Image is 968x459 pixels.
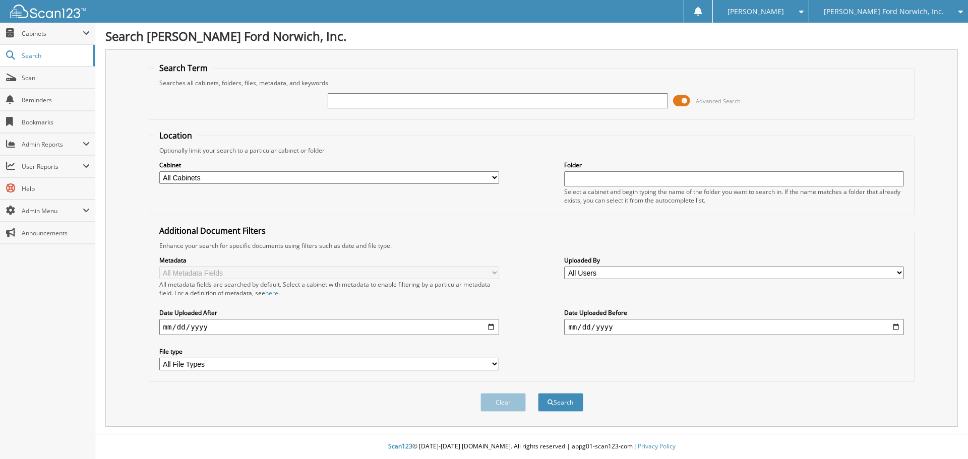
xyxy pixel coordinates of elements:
[480,393,526,412] button: Clear
[538,393,583,412] button: Search
[564,319,904,335] input: end
[728,9,784,15] span: [PERSON_NAME]
[22,74,90,82] span: Scan
[564,256,904,265] label: Uploaded By
[564,161,904,169] label: Folder
[824,9,944,15] span: [PERSON_NAME] Ford Norwich, Inc.
[159,161,499,169] label: Cabinet
[22,207,83,215] span: Admin Menu
[696,97,741,105] span: Advanced Search
[22,229,90,237] span: Announcements
[159,280,499,297] div: All metadata fields are searched by default. Select a cabinet with metadata to enable filtering b...
[918,411,968,459] iframe: Chat Widget
[154,146,910,155] div: Optionally limit your search to a particular cabinet or folder
[22,184,90,193] span: Help
[159,256,499,265] label: Metadata
[154,62,213,74] legend: Search Term
[159,347,499,356] label: File type
[564,187,904,205] div: Select a cabinet and begin typing the name of the folder you want to search in. If the name match...
[159,319,499,335] input: start
[265,289,278,297] a: here
[154,130,197,141] legend: Location
[22,96,90,104] span: Reminders
[154,79,910,87] div: Searches all cabinets, folders, files, metadata, and keywords
[22,51,88,60] span: Search
[159,308,499,317] label: Date Uploaded After
[154,241,910,250] div: Enhance your search for specific documents using filters such as date and file type.
[22,140,83,149] span: Admin Reports
[10,5,86,18] img: scan123-logo-white.svg
[105,28,958,44] h1: Search [PERSON_NAME] Ford Norwich, Inc.
[564,308,904,317] label: Date Uploaded Before
[638,442,676,450] a: Privacy Policy
[22,118,90,126] span: Bookmarks
[388,442,412,450] span: Scan123
[22,29,83,38] span: Cabinets
[22,162,83,171] span: User Reports
[95,434,968,459] div: © [DATE]-[DATE] [DOMAIN_NAME]. All rights reserved | appg01-scan123-com |
[154,225,271,236] legend: Additional Document Filters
